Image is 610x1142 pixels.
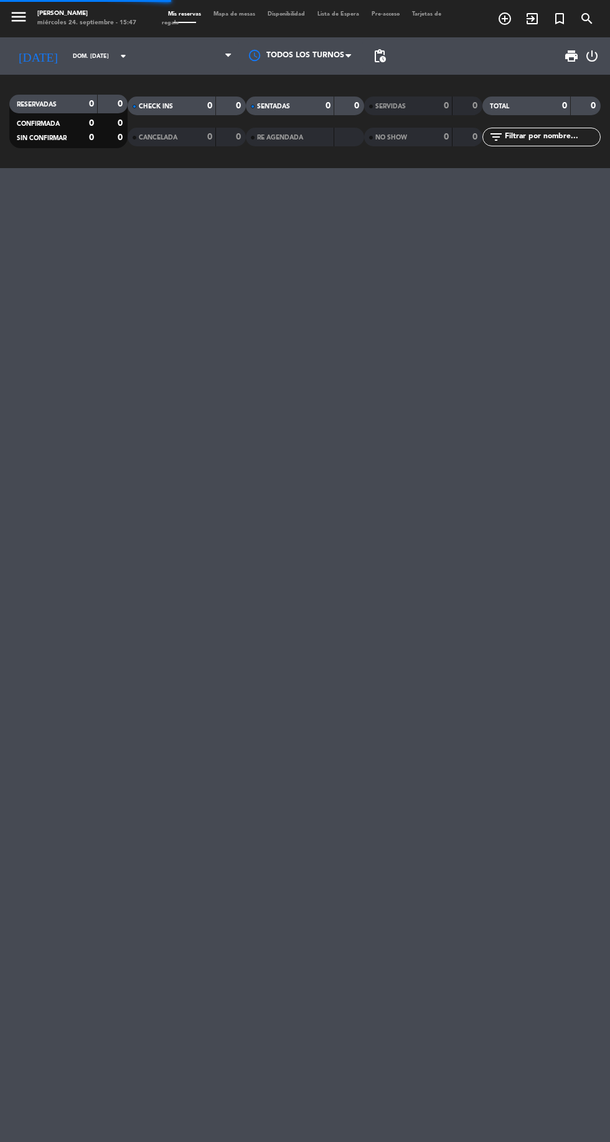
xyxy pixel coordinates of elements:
[579,11,594,26] i: search
[89,119,94,128] strong: 0
[17,135,67,141] span: SIN CONFIRMAR
[9,7,28,29] button: menu
[162,11,207,17] span: Mis reservas
[236,133,243,141] strong: 0
[17,101,57,108] span: RESERVADAS
[504,130,600,144] input: Filtrar por nombre...
[375,134,407,141] span: NO SHOW
[372,49,387,64] span: pending_actions
[584,49,599,64] i: power_settings_new
[497,11,512,26] i: add_circle_outline
[257,134,303,141] span: RE AGENDADA
[472,101,480,110] strong: 0
[9,7,28,26] i: menu
[9,44,67,68] i: [DATE]
[116,49,131,64] i: arrow_drop_down
[326,101,331,110] strong: 0
[311,11,365,17] span: Lista de Espera
[257,103,290,110] span: SENTADAS
[207,11,261,17] span: Mapa de mesas
[365,11,406,17] span: Pre-acceso
[207,101,212,110] strong: 0
[89,133,94,142] strong: 0
[444,101,449,110] strong: 0
[139,103,173,110] span: CHECK INS
[236,101,243,110] strong: 0
[37,9,136,19] div: [PERSON_NAME]
[591,101,598,110] strong: 0
[118,119,125,128] strong: 0
[584,37,601,75] div: LOG OUT
[375,103,406,110] span: SERVIDAS
[562,101,567,110] strong: 0
[564,49,579,64] span: print
[444,133,449,141] strong: 0
[37,19,136,28] div: miércoles 24. septiembre - 15:47
[118,100,125,108] strong: 0
[354,101,362,110] strong: 0
[552,11,567,26] i: turned_in_not
[490,103,509,110] span: TOTAL
[489,130,504,144] i: filter_list
[207,133,212,141] strong: 0
[261,11,311,17] span: Disponibilidad
[525,11,540,26] i: exit_to_app
[139,134,177,141] span: CANCELADA
[118,133,125,142] strong: 0
[17,121,60,127] span: CONFIRMADA
[89,100,94,108] strong: 0
[472,133,480,141] strong: 0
